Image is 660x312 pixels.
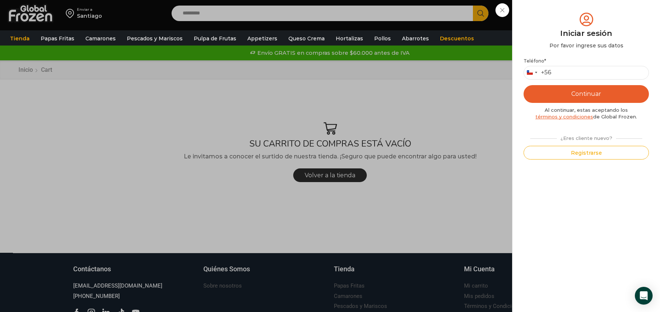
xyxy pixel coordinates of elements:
[332,31,367,46] a: Hortalizas
[541,69,551,77] div: +56
[524,107,649,120] div: Al continuar, estas aceptando los de Global Frozen.
[123,31,186,46] a: Pescados y Mariscos
[244,31,281,46] a: Appetizers
[370,31,395,46] a: Pollos
[524,42,649,49] div: Por favor ingrese sus datos
[82,31,119,46] a: Camarones
[436,31,478,46] a: Descuentos
[37,31,78,46] a: Papas Fritas
[578,11,595,28] img: tabler-icon-user-circle.svg
[535,114,593,120] a: términos y condiciones
[524,58,649,64] label: Teléfono
[635,287,653,305] div: Open Intercom Messenger
[527,132,646,142] div: ¿Eres cliente nuevo?
[524,146,649,160] button: Registrarse
[6,31,33,46] a: Tienda
[190,31,240,46] a: Pulpa de Frutas
[398,31,433,46] a: Abarrotes
[524,28,649,39] div: Iniciar sesión
[524,66,551,79] button: Selected country
[524,85,649,103] button: Continuar
[285,31,328,46] a: Queso Crema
